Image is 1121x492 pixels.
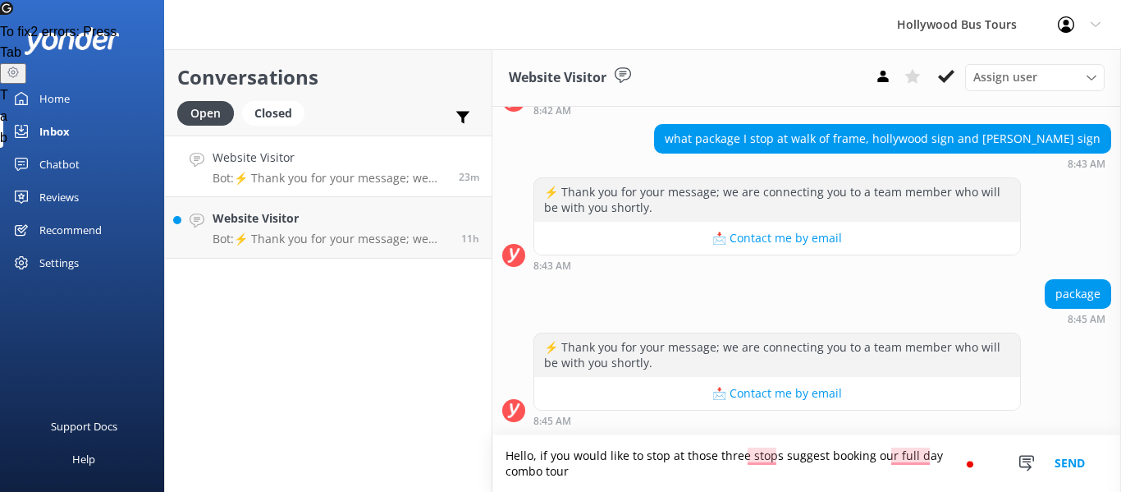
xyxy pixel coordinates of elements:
[492,435,1121,492] textarea: To enrich screen reader interactions, please activate Accessibility in Grammarly extension settings
[1039,435,1100,492] button: Send
[39,148,80,181] div: Chatbot
[534,178,1020,222] div: ⚡ Thank you for your message; we are connecting you to a team member who will be with you shortly.
[654,158,1111,169] div: 08:43am 14-Aug-2025 (UTC -07:00) America/Tijuana
[165,136,492,197] a: Website VisitorBot:⚡ Thank you for your message; we are connecting you to a team member who will ...
[533,260,1021,271] div: 08:43am 14-Aug-2025 (UTC -07:00) America/Tijuana
[213,209,449,228] h4: Website Visitor
[213,149,446,167] h4: Website Visitor
[72,443,95,476] div: Help
[39,246,79,279] div: Settings
[39,214,102,246] div: Recommend
[1045,313,1111,324] div: 08:45am 14-Aug-2025 (UTC -07:00) America/Tijuana
[533,261,571,271] strong: 8:43 AM
[534,222,1020,255] button: 📩 Contact me by email
[1068,315,1105,324] strong: 8:45 AM
[459,170,479,184] span: 08:45am 14-Aug-2025 (UTC -07:00) America/Tijuana
[534,377,1020,410] button: 📩 Contact me by email
[534,333,1020,377] div: ⚡ Thank you for your message; we are connecting you to a team member who will be with you shortly.
[1068,159,1105,169] strong: 8:43 AM
[39,181,79,214] div: Reviews
[461,232,479,246] span: 09:44pm 13-Aug-2025 (UTC -07:00) America/Tijuana
[165,197,492,259] a: Website VisitorBot:⚡ Thank you for your message; we are connecting you to a team member who will ...
[51,410,117,443] div: Support Docs
[533,416,571,426] strong: 8:45 AM
[533,415,1021,426] div: 08:45am 14-Aug-2025 (UTC -07:00) America/Tijuana
[213,232,449,246] p: Bot: ⚡ Thank you for your message; we are connecting you to a team member who will be with you sh...
[213,171,446,186] p: Bot: ⚡ Thank you for your message; we are connecting you to a team member who will be with you sh...
[1046,280,1110,308] div: package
